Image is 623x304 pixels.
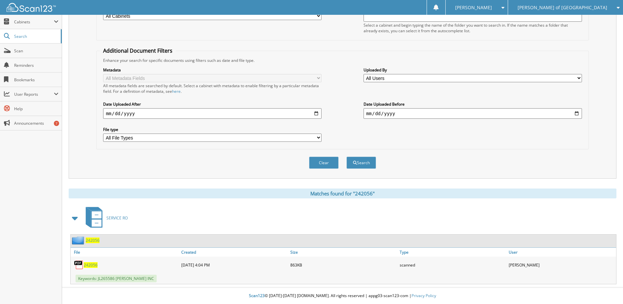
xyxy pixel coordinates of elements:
legend: Additional Document Filters [100,47,176,54]
span: SERVICE RO [106,215,128,221]
span: Reminders [14,63,58,68]
div: Matches found for "242056" [69,189,616,198]
div: All metadata fields are searched by default. Select a cabinet with metadata to enable filtering b... [103,83,322,94]
span: Scan123 [249,293,265,298]
a: Privacy Policy [412,293,436,298]
label: File type [103,127,322,132]
label: Date Uploaded Before [364,101,582,107]
span: Bookmarks [14,77,58,83]
label: Metadata [103,67,322,73]
img: scan123-logo-white.svg [7,3,56,12]
div: Select a cabinet and begin typing the name of the folder you want to search in. If the name match... [364,22,582,34]
div: [PERSON_NAME] [507,258,616,271]
div: scanned [398,258,507,271]
div: [DATE] 4:04 PM [180,258,289,271]
span: [PERSON_NAME] of [GEOGRAPHIC_DATA] [518,6,607,10]
span: Scan [14,48,58,54]
span: Cabinets [14,19,54,25]
span: Help [14,106,58,112]
div: 7 [54,121,59,126]
input: start [103,108,322,119]
div: Enhance your search for specific documents using filters such as date and file type. [100,58,585,63]
iframe: Chat Widget [590,272,623,304]
span: Search [14,34,57,39]
div: © [DATE]-[DATE] [DOMAIN_NAME]. All rights reserved | appg03-scan123-com | [62,288,623,304]
a: 242056 [84,262,98,268]
img: PDF.png [74,260,84,270]
a: Type [398,248,507,257]
span: Keywords: JL265586 [PERSON_NAME] INC [76,275,157,282]
span: [PERSON_NAME] [455,6,492,10]
a: 242056 [86,238,100,243]
a: SERVICE RO [82,205,128,231]
label: Uploaded By [364,67,582,73]
div: 863KB [289,258,398,271]
a: here [172,89,181,94]
button: Search [346,157,376,169]
a: Created [180,248,289,257]
img: folder2.png [72,236,86,244]
span: Announcements [14,120,58,126]
a: User [507,248,616,257]
a: Size [289,248,398,257]
button: Clear [309,157,339,169]
a: File [71,248,180,257]
label: Date Uploaded After [103,101,322,107]
input: end [364,108,582,119]
span: User Reports [14,91,54,97]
